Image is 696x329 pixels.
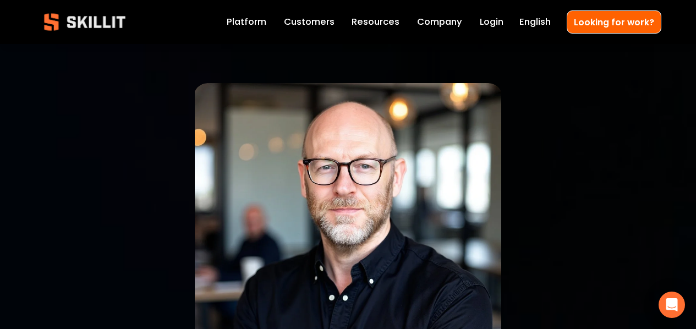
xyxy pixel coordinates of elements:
a: Looking for work? [567,10,661,33]
a: folder dropdown [352,14,399,30]
div: Open Intercom Messenger [659,292,685,318]
a: Platform [227,14,266,30]
a: Company [417,14,462,30]
div: language picker [519,14,551,30]
a: Customers [284,14,335,30]
img: Skillit [35,6,135,39]
span: English [519,15,551,29]
span: Resources [352,15,399,29]
a: Login [480,14,503,30]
